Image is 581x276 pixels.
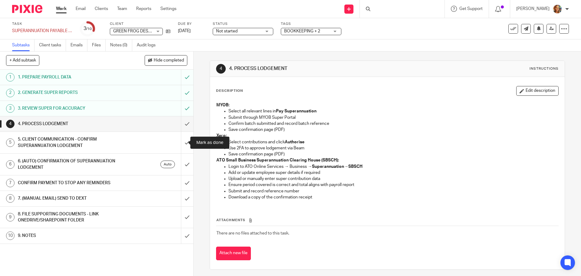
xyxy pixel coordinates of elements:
[76,6,86,12] a: Email
[71,39,87,51] a: Emails
[216,247,251,260] button: Attach new file
[110,22,170,26] label: Client
[6,179,15,187] div: 7
[178,29,191,33] span: [DATE]
[12,5,42,13] img: Pixie
[228,121,558,127] p: Confirm batch submitted and record batch reference
[516,86,559,96] button: Edit description
[113,29,197,33] span: GREEN FROG DESIGN & DRAFTING PTY LTD
[86,27,92,31] small: /10
[6,194,15,203] div: 8
[12,28,73,34] div: SUPERANNUATION PAYABLE - QUARTERLY - JUNE 25
[516,6,550,12] p: [PERSON_NAME]
[6,138,15,147] div: 5
[18,210,123,225] h1: 8. FILE SUPPORTING DOCUMENTS - LINK ONEDRIVE/SHAREPOINT FOLDER
[6,73,15,81] div: 1
[530,66,559,71] div: Instructions
[160,6,176,12] a: Settings
[18,178,123,188] h1: CONFIRM PAYMENT TO STOP ANY REMINDERS
[228,151,558,157] p: Save confirmation page (PDF)
[228,182,558,188] p: Ensure period covered is correct and total aligns with payroll report
[6,55,39,65] button: + Add subtask
[56,6,67,12] a: Work
[160,161,175,168] div: Auto
[228,164,558,170] p: Login to ATO Online Services → Business → →
[228,188,558,194] p: Submit and record reference number
[228,139,558,145] p: Select contributions and click
[6,89,15,97] div: 2
[39,39,66,51] a: Client tasks
[6,213,15,221] div: 9
[145,55,187,65] button: Hide completed
[216,88,243,93] p: Description
[281,22,341,26] label: Tags
[6,160,15,169] div: 6
[228,170,558,176] p: Add or update employee super details if required
[6,120,15,128] div: 4
[228,145,558,151] p: Use 2FA to approve lodgement via Beam
[216,158,339,162] strong: ATO Small Business Superannuation Clearing House (SBSCH):
[12,28,73,34] div: SUPERANNUATION PAYABLE - QUARTERLY - [DATE]
[154,58,184,63] span: Hide completed
[12,39,34,51] a: Subtasks
[285,140,304,144] strong: Authorise
[216,103,229,107] strong: MYOB:
[18,135,123,150] h1: 5. CLIENT COMMUNICATION - CONFIRM SUPERANNUATION LODGEMENT
[228,127,558,133] p: Save confirmation page (PDF)
[110,39,132,51] a: Notes (0)
[216,134,227,138] strong: Xero:
[137,39,160,51] a: Audit logs
[84,25,92,32] div: 3
[18,73,123,82] h1: 1. PREPARE PAYROLL DATA
[348,165,363,169] strong: SBSCH
[228,194,558,200] p: Download a copy of the confirmation receipt
[228,115,558,121] p: Submit through MYOB Super Portal
[216,64,226,74] div: 4
[284,29,320,33] span: BOOKKEEPING + 2
[228,176,558,182] p: Upload or manually enter super contribution data
[216,231,289,235] span: There are no files attached to this task.
[6,231,15,240] div: 10
[6,104,15,113] div: 3
[136,6,151,12] a: Reports
[18,119,123,128] h1: 4. PROCESS LODGEMENT
[553,4,562,14] img: Avatar.png
[216,29,238,33] span: Not started
[18,104,123,113] h1: 3. REVIEW SUPER FOR ACCURACY
[92,39,106,51] a: Files
[18,194,123,203] h1: 7. (MANUAL EMAIL) SEND TO DEXT
[312,165,344,169] strong: Superannuation
[276,109,317,113] strong: Pay Superannuation
[18,157,123,172] h1: 6. (AUTO) CONFIRMATION OF SUPERANNUATION LODGEMENT
[216,218,245,222] span: Attachments
[95,6,108,12] a: Clients
[178,22,205,26] label: Due by
[459,7,483,11] span: Get Support
[18,88,123,97] h1: 2. GENERATE SUPER REPORTS
[213,22,273,26] label: Status
[18,231,123,240] h1: 9. NOTES
[117,6,127,12] a: Team
[229,65,400,72] h1: 4. PROCESS LODGEMENT
[228,108,558,114] p: Select all relevant lines in
[12,22,73,26] label: Task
